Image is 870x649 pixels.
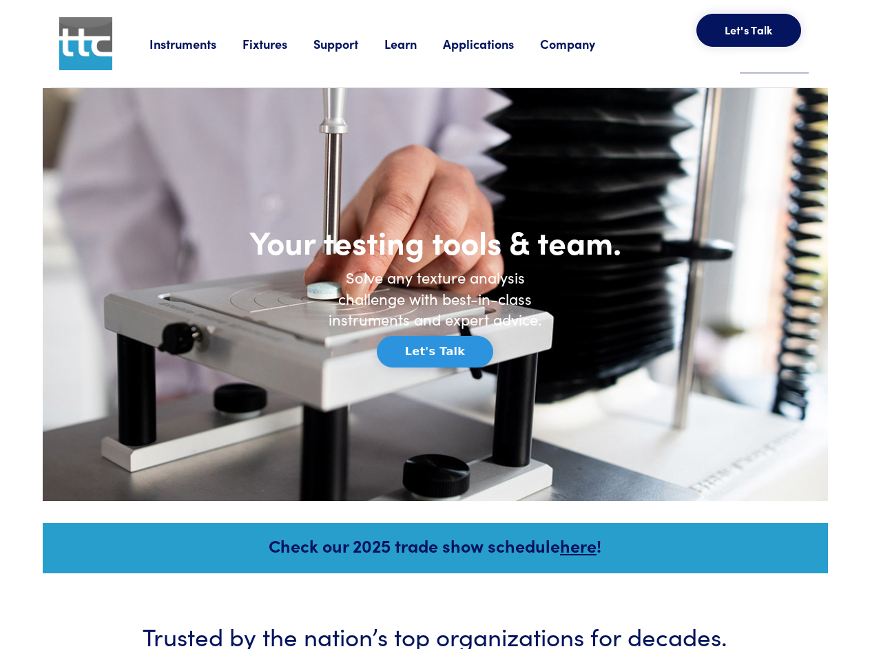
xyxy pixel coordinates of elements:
[384,35,443,52] a: Learn
[560,533,597,557] a: here
[313,35,384,52] a: Support
[318,267,552,330] h6: Solve any texture analysis challenge with best-in-class instruments and expert advice.
[61,533,809,557] h5: Check our 2025 trade show schedule !
[201,222,670,262] h1: Your testing tools & team.
[149,35,242,52] a: Instruments
[59,17,112,70] img: ttc_logo_1x1_v1.0.png
[540,35,621,52] a: Company
[242,35,313,52] a: Fixtures
[443,35,540,52] a: Applications
[696,14,801,47] button: Let's Talk
[377,336,493,368] button: Let's Talk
